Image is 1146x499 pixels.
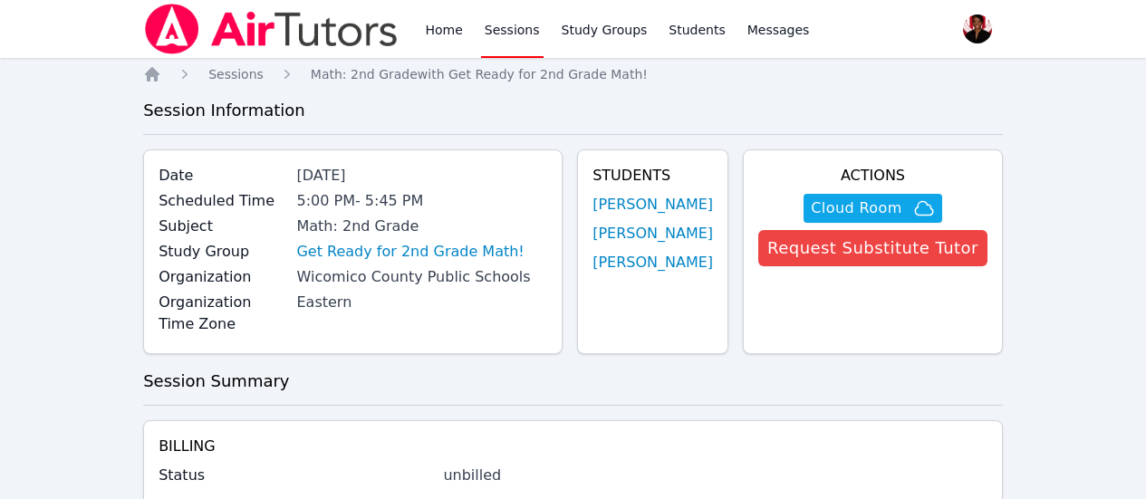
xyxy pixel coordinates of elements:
[311,65,648,83] a: Math: 2nd Gradewith Get Ready for 2nd Grade Math!
[296,216,547,237] div: Math: 2nd Grade
[159,292,285,335] label: Organization Time Zone
[592,165,713,187] h4: Students
[811,197,901,219] span: Cloud Room
[804,194,941,223] button: Cloud Room
[159,165,285,187] label: Date
[159,190,285,212] label: Scheduled Time
[159,266,285,288] label: Organization
[311,67,648,82] span: Math: 2nd Grade with Get Ready for 2nd Grade Math!
[143,369,1003,394] h3: Session Summary
[208,67,264,82] span: Sessions
[159,216,285,237] label: Subject
[296,266,547,288] div: Wicomico County Public Schools
[443,465,987,486] div: unbilled
[758,230,987,266] button: Request Substitute Tutor
[592,223,713,245] a: [PERSON_NAME]
[208,65,264,83] a: Sessions
[143,98,1003,123] h3: Session Information
[296,292,547,313] div: Eastern
[758,165,987,187] h4: Actions
[159,436,987,457] h4: Billing
[296,165,547,187] div: [DATE]
[143,65,1003,83] nav: Breadcrumb
[296,241,524,263] a: Get Ready for 2nd Grade Math!
[159,241,285,263] label: Study Group
[747,21,810,39] span: Messages
[592,194,713,216] a: [PERSON_NAME]
[159,465,432,486] label: Status
[592,252,713,273] a: [PERSON_NAME]
[296,190,547,212] div: 5:00 PM - 5:45 PM
[143,4,400,54] img: Air Tutors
